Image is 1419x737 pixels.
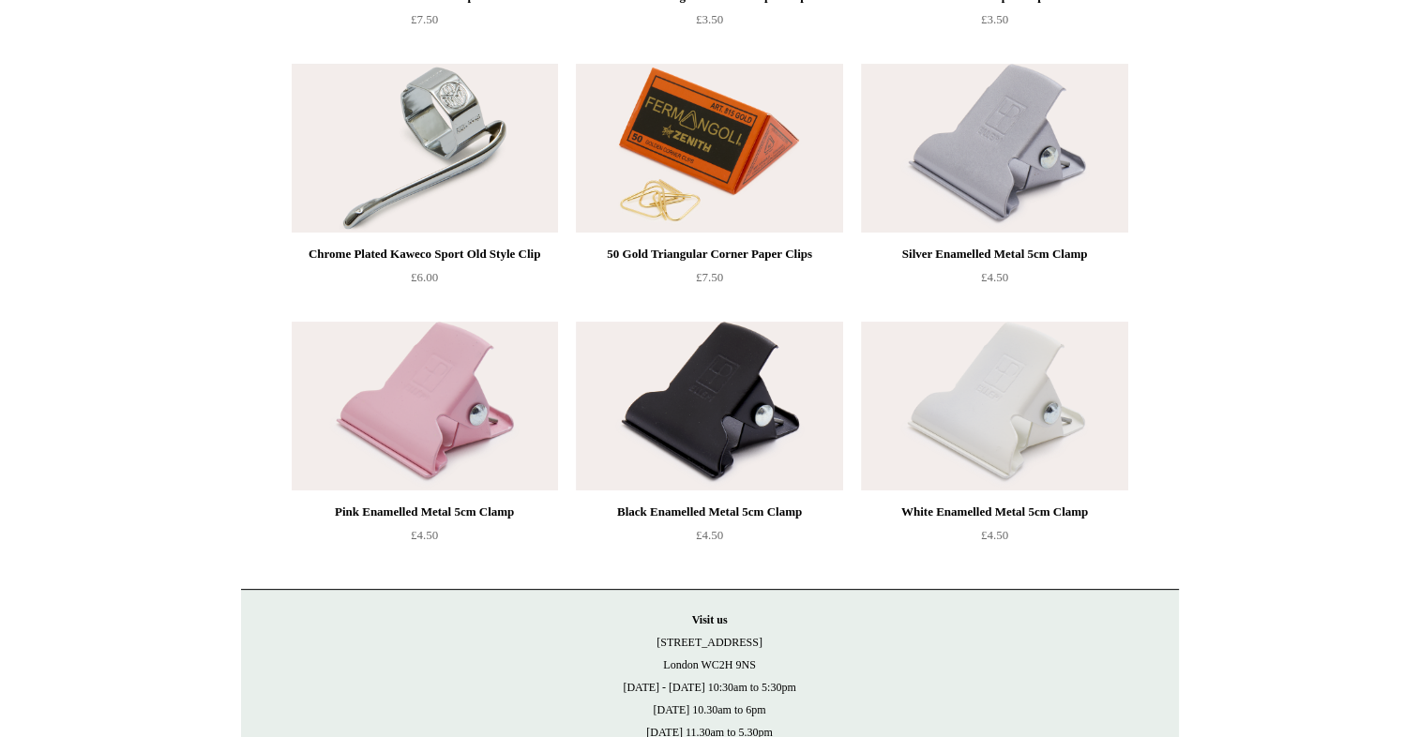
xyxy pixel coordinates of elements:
a: Pink Enamelled Metal 5cm Clamp Pink Enamelled Metal 5cm Clamp [292,322,558,490]
img: Pink Enamelled Metal 5cm Clamp [292,322,558,490]
span: £7.50 [411,12,438,26]
a: Silver Enamelled Metal 5cm Clamp Silver Enamelled Metal 5cm Clamp [861,64,1127,233]
div: Pink Enamelled Metal 5cm Clamp [296,501,553,523]
div: 50 Gold Triangular Corner Paper Clips [581,243,838,265]
span: £3.50 [696,12,723,26]
span: £4.50 [981,270,1008,284]
div: Silver Enamelled Metal 5cm Clamp [866,243,1123,265]
a: Pink Enamelled Metal 5cm Clamp £4.50 [292,501,558,578]
img: Silver Enamelled Metal 5cm Clamp [861,64,1127,233]
span: £6.00 [411,270,438,284]
img: 50 Gold Triangular Corner Paper Clips [576,64,842,233]
span: £3.50 [981,12,1008,26]
a: 50 Gold Triangular Corner Paper Clips £7.50 [576,243,842,320]
a: Chrome Plated Kaweco Sport Old Style Clip Chrome Plated Kaweco Sport Old Style Clip [292,64,558,233]
span: £4.50 [411,528,438,542]
a: Black Enamelled Metal 5cm Clamp Black Enamelled Metal 5cm Clamp [576,322,842,490]
div: White Enamelled Metal 5cm Clamp [866,501,1123,523]
a: White Enamelled Metal 5cm Clamp White Enamelled Metal 5cm Clamp [861,322,1127,490]
a: 50 Gold Triangular Corner Paper Clips 50 Gold Triangular Corner Paper Clips [576,64,842,233]
a: Black Enamelled Metal 5cm Clamp £4.50 [576,501,842,578]
span: £4.50 [696,528,723,542]
a: Silver Enamelled Metal 5cm Clamp £4.50 [861,243,1127,320]
a: White Enamelled Metal 5cm Clamp £4.50 [861,501,1127,578]
img: White Enamelled Metal 5cm Clamp [861,322,1127,490]
a: Chrome Plated Kaweco Sport Old Style Clip £6.00 [292,243,558,320]
span: £7.50 [696,270,723,284]
img: Chrome Plated Kaweco Sport Old Style Clip [292,64,558,233]
div: Chrome Plated Kaweco Sport Old Style Clip [296,243,553,265]
span: £4.50 [981,528,1008,542]
div: Black Enamelled Metal 5cm Clamp [581,501,838,523]
strong: Visit us [692,613,728,626]
img: Black Enamelled Metal 5cm Clamp [576,322,842,490]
